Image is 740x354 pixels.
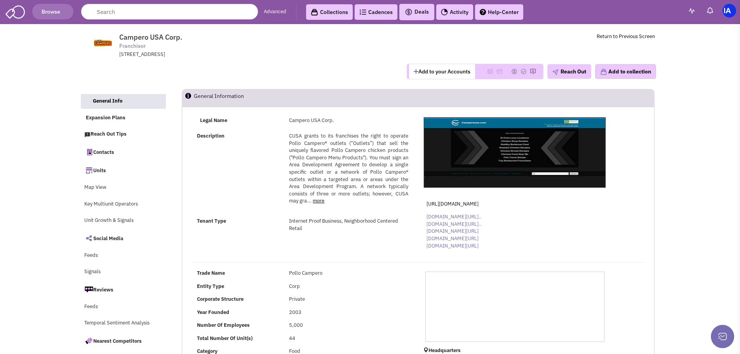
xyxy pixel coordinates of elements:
b: Headquarters [428,347,461,354]
a: Cadences [355,4,397,20]
a: [DOMAIN_NAME][URL] [423,242,481,249]
div: Campero USA Corp. [284,117,413,124]
img: Please add to your accounts [511,68,517,75]
div: Private [284,296,413,303]
a: [DOMAIN_NAME][URL] [423,228,482,234]
input: Search [81,4,258,19]
span: Franchisor [119,42,146,50]
strong: Legal Name [204,117,231,124]
img: help.png [480,9,486,15]
span: [DOMAIN_NAME][URL] [429,242,481,249]
span: Browse [40,8,65,15]
img: Please add to your accounts [521,68,527,75]
img: icon-collection-lavender-black.svg [311,9,318,16]
span: Deals [405,8,429,15]
a: Social Media [80,230,166,246]
a: Nearest Competitors [80,333,166,349]
a: more [313,197,324,204]
a: [DOMAIN_NAME][URL].. [423,213,486,220]
img: Cadences_logo.png [359,9,366,15]
a: Advanced [264,8,286,16]
div: Pollo Campero [284,270,413,277]
b: Entity Type [197,283,224,289]
a: Key Multiunit Operators [80,197,166,212]
a: Temporal Sentiment Analysis [80,316,166,331]
div: [STREET_ADDRESS] [119,51,322,58]
a: Unit Growth & Signals [80,213,166,228]
img: SmartAdmin [5,4,25,19]
b: Trade Name [197,270,225,276]
img: plane.png [552,69,559,75]
div: 44 [284,335,413,342]
div: 5,000 [284,322,413,329]
span: [DOMAIN_NAME][URL].. [430,213,486,220]
h2: General Information [194,89,244,106]
button: Add to collection [595,64,656,79]
strong: Description [197,133,225,139]
button: Reach Out [547,64,591,79]
img: icon-collection-lavender.png [600,68,607,75]
img: Campero USA Corp. [424,117,606,188]
a: Contacts [80,144,166,160]
a: [DOMAIN_NAME][URL].. [423,221,484,227]
button: Deals [402,7,431,17]
strong: Tenant Type [197,218,226,224]
a: Expansion Plans [80,111,166,126]
a: Units [80,162,166,178]
div: 2003 [284,309,413,316]
img: Isabella Amezquita [723,4,736,17]
a: [URL][DOMAIN_NAME] [423,201,482,207]
img: Please add to your accounts [484,68,491,75]
div: Corp [284,283,413,290]
a: Feeds [80,248,166,263]
div: Internet Proof Business, Neighborhood Centered Retail [284,218,413,232]
img: icon-deals.svg [405,7,413,17]
span: [DOMAIN_NAME][URL] [430,235,482,242]
span: [URL][DOMAIN_NAME] [430,201,482,207]
a: Help-Center [475,4,523,20]
a: Activity [436,4,473,20]
button: Browse [32,4,73,19]
img: Please add to your accounts [494,68,500,75]
b: Year Founded [197,309,229,316]
img: Activity.png [441,9,448,16]
a: [DOMAIN_NAME][URL] [423,235,482,242]
span: [DOMAIN_NAME][URL].. [429,221,484,227]
a: Return to Previous Screen [597,33,655,40]
span: [DOMAIN_NAME][URL] [430,228,482,234]
a: Reviews [80,281,166,298]
a: Feeds [80,300,166,314]
a: Map View [80,180,166,195]
span: CUSA grants to its franchises the right to operate Pollo Campero® outlets (“Outlets”) that sell t... [289,133,408,204]
b: Total Number Of Unit(s) [197,335,252,342]
b: Number Of Employees [197,322,250,328]
a: Collections [306,4,353,20]
button: Add to your Accounts [402,64,468,79]
a: General Info [81,94,166,109]
b: Corporate Structure [197,296,244,302]
a: Reach Out Tips [80,127,166,142]
a: Signals [80,265,166,279]
span: Campero USA Corp. [119,33,182,42]
img: Please add to your accounts [530,68,536,75]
